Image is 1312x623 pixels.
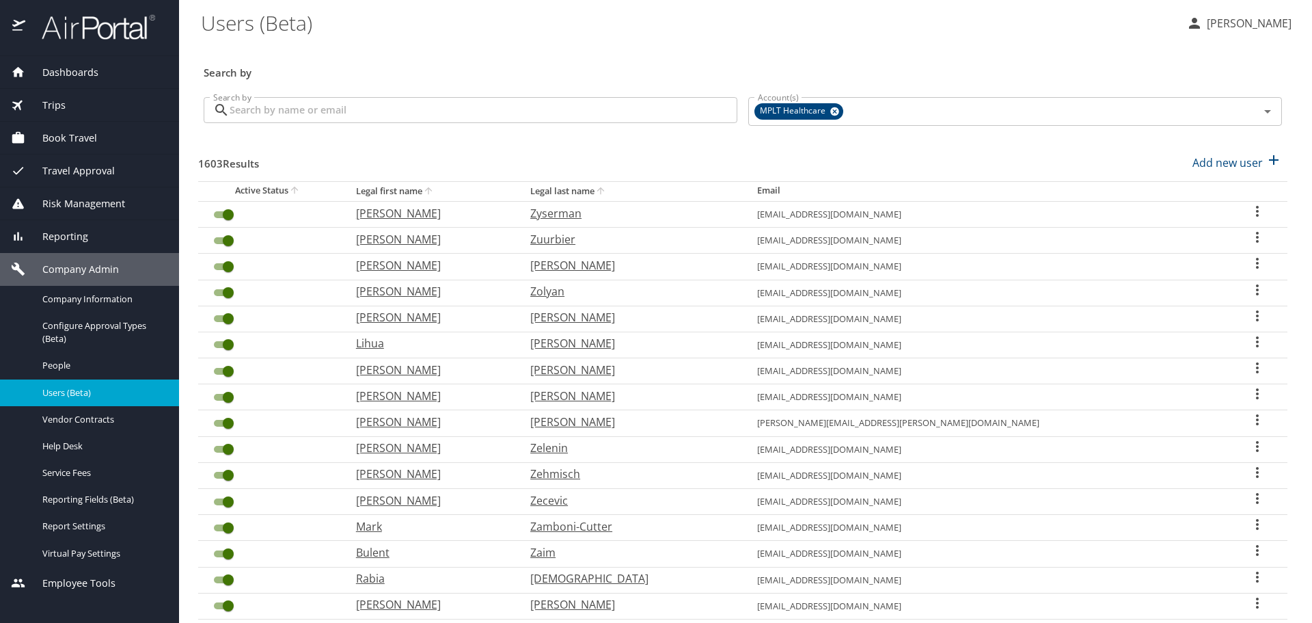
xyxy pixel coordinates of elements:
[356,544,503,561] p: Bulent
[356,596,503,613] p: [PERSON_NAME]
[230,97,737,123] input: Search by name or email
[746,541,1228,567] td: [EMAIL_ADDRESS][DOMAIN_NAME]
[530,231,730,248] p: Zuurbier
[530,466,730,482] p: Zehmisch
[201,1,1175,44] h1: Users (Beta)
[530,309,730,326] p: [PERSON_NAME]
[25,576,115,591] span: Employee Tools
[1187,148,1287,178] button: Add new user
[198,181,345,201] th: Active Status
[746,410,1228,436] td: [PERSON_NAME][EMAIL_ADDRESS][PERSON_NAME][DOMAIN_NAME]
[345,181,519,201] th: Legal first name
[356,283,503,300] p: [PERSON_NAME]
[42,319,163,345] span: Configure Approval Types (Beta)
[25,229,88,244] span: Reporting
[42,293,163,306] span: Company Information
[519,181,746,201] th: Legal last name
[530,570,730,587] p: [DEMOGRAPHIC_DATA]
[356,518,503,535] p: Mark
[594,185,608,198] button: sort
[42,466,163,479] span: Service Fees
[204,57,1282,81] h3: Search by
[1258,102,1277,121] button: Open
[42,547,163,560] span: Virtual Pay Settings
[754,104,834,118] span: MPLT Healthcare
[530,335,730,352] p: [PERSON_NAME]
[25,262,119,277] span: Company Admin
[12,14,27,40] img: icon-airportal.png
[746,201,1228,227] td: [EMAIL_ADDRESS][DOMAIN_NAME]
[27,14,155,40] img: airportal-logo.png
[530,518,730,535] p: Zamboni-Cutter
[42,493,163,506] span: Reporting Fields (Beta)
[356,362,503,378] p: [PERSON_NAME]
[746,489,1228,515] td: [EMAIL_ADDRESS][DOMAIN_NAME]
[25,98,66,113] span: Trips
[530,257,730,274] p: [PERSON_NAME]
[746,228,1228,254] td: [EMAIL_ADDRESS][DOMAIN_NAME]
[746,358,1228,384] td: [EMAIL_ADDRESS][DOMAIN_NAME]
[530,414,730,430] p: [PERSON_NAME]
[356,570,503,587] p: Rabia
[746,515,1228,541] td: [EMAIL_ADDRESS][DOMAIN_NAME]
[356,257,503,274] p: [PERSON_NAME]
[530,492,730,509] p: Zecevic
[356,205,503,222] p: [PERSON_NAME]
[746,254,1228,280] td: [EMAIL_ADDRESS][DOMAIN_NAME]
[356,388,503,404] p: [PERSON_NAME]
[356,492,503,509] p: [PERSON_NAME]
[746,384,1228,410] td: [EMAIL_ADDRESS][DOMAIN_NAME]
[746,332,1228,358] td: [EMAIL_ADDRESS][DOMAIN_NAME]
[25,131,97,146] span: Book Travel
[198,148,259,172] h3: 1603 Results
[746,593,1228,619] td: [EMAIL_ADDRESS][DOMAIN_NAME]
[42,440,163,453] span: Help Desk
[746,306,1228,332] td: [EMAIL_ADDRESS][DOMAIN_NAME]
[356,440,503,456] p: [PERSON_NAME]
[356,231,503,248] p: [PERSON_NAME]
[754,103,843,120] div: MPLT Healthcare
[42,359,163,372] span: People
[530,205,730,222] p: Zyserman
[25,196,125,211] span: Risk Management
[356,335,503,352] p: Lihua
[1203,15,1291,31] p: [PERSON_NAME]
[530,388,730,404] p: [PERSON_NAME]
[530,362,730,378] p: [PERSON_NAME]
[356,466,503,482] p: [PERSON_NAME]
[746,181,1228,201] th: Email
[746,436,1228,462] td: [EMAIL_ADDRESS][DOMAIN_NAME]
[25,65,98,80] span: Dashboards
[530,544,730,561] p: Zaim
[530,440,730,456] p: Zelenin
[356,309,503,326] p: [PERSON_NAME]
[42,386,163,399] span: Users (Beta)
[356,414,503,430] p: [PERSON_NAME]
[746,280,1228,306] td: [EMAIL_ADDRESS][DOMAIN_NAME]
[25,163,115,178] span: Travel Approval
[746,462,1228,488] td: [EMAIL_ADDRESS][DOMAIN_NAME]
[530,283,730,300] p: Zolyan
[42,520,163,533] span: Report Settings
[1181,11,1297,36] button: [PERSON_NAME]
[288,185,302,198] button: sort
[746,567,1228,593] td: [EMAIL_ADDRESS][DOMAIN_NAME]
[422,185,436,198] button: sort
[530,596,730,613] p: [PERSON_NAME]
[42,413,163,426] span: Vendor Contracts
[1192,155,1263,171] p: Add new user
